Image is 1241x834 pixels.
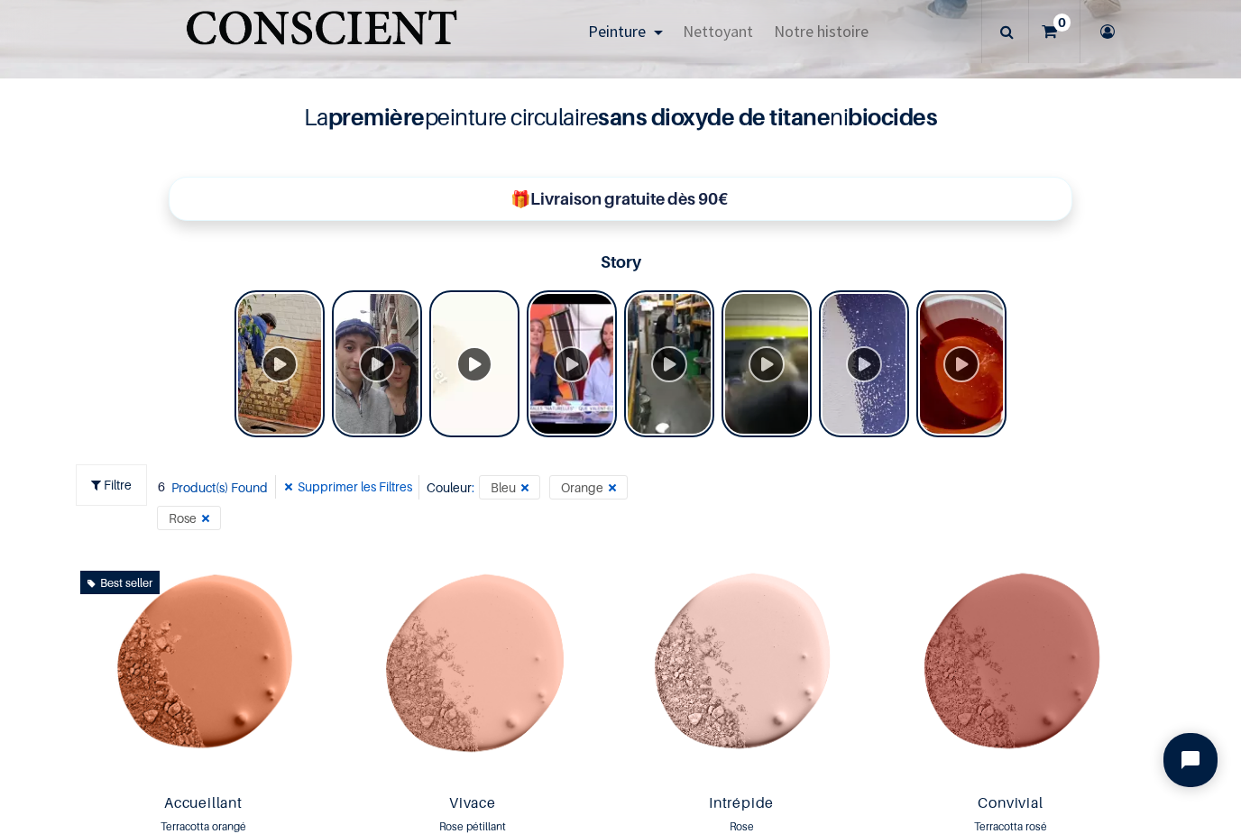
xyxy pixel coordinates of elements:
img: Product image [343,564,602,787]
b: première [328,103,425,131]
b: 🎁Livraison gratuite dès 90€ [510,189,728,208]
a: Vivace [350,794,595,815]
a: Convivial [887,794,1133,815]
span: Filtre [104,475,132,494]
span: 6 [158,479,165,494]
span: Nettoyant [683,21,753,41]
b: biocides [848,103,937,131]
img: Product image [73,564,333,787]
div: Best seller [80,571,160,594]
img: Product image [611,564,871,787]
a: Supprimer les Filtres [284,476,416,498]
a: : [427,475,540,499]
span: Bleu [491,480,516,495]
span: Rose [169,510,197,526]
span: Product(s) Found [171,475,276,499]
span: Orange [561,480,603,495]
img: Product image [880,564,1140,787]
h4: La peinture circulaire ni [260,100,981,134]
div: Tolstoy Stories [234,290,1007,441]
span: Notre histoire [774,21,869,41]
b: sans dioxyde de titane [598,103,830,131]
iframe: Tidio Chat [1148,718,1233,802]
a: Intrépide [619,794,864,815]
span: Couleur [427,480,472,495]
sup: 0 [1053,14,1071,32]
span: Peinture [588,21,646,41]
a: Accueillant [80,794,326,815]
